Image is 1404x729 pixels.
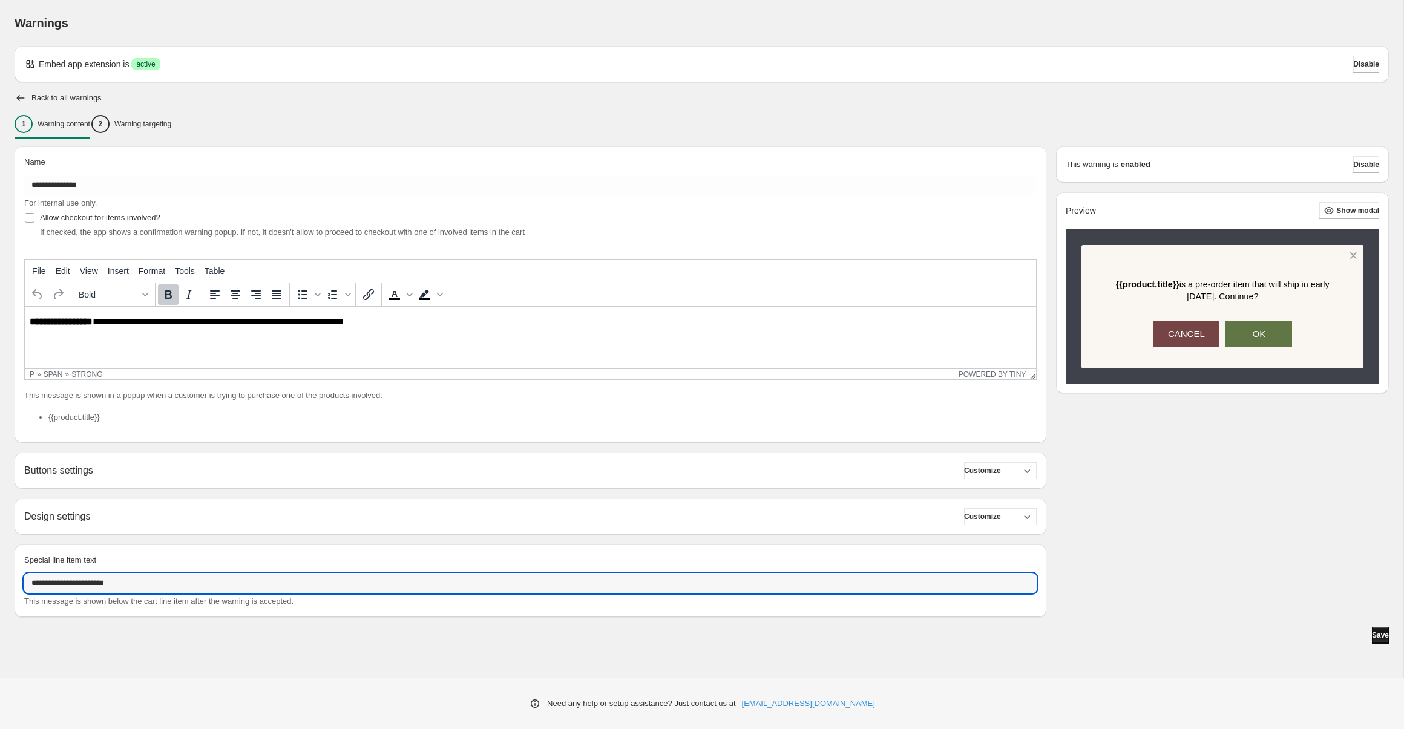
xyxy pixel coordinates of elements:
div: Numbered list [323,284,353,305]
span: Disable [1353,59,1379,69]
button: Align center [225,284,246,305]
div: Text color [384,284,415,305]
div: » [37,370,41,379]
strong: enabled [1121,159,1150,171]
span: Customize [964,512,1001,521]
button: Save [1372,627,1389,644]
a: Powered by Tiny [959,370,1026,379]
span: active [136,59,155,69]
span: Show modal [1336,206,1379,215]
div: p [30,370,34,379]
span: Insert [108,266,129,276]
button: Undo [27,284,48,305]
button: Align right [246,284,266,305]
div: Resize [1026,369,1036,379]
button: Redo [48,284,68,305]
span: Save [1372,630,1389,640]
p: This warning is [1066,159,1118,171]
span: Warnings [15,16,68,30]
span: Name [24,157,45,166]
span: Disable [1353,160,1379,169]
span: If checked, the app shows a confirmation warning popup. If not, it doesn't allow to proceed to ch... [40,227,525,237]
p: Warning targeting [114,119,171,129]
button: Bold [158,284,179,305]
button: 2Warning targeting [91,111,171,137]
span: File [32,266,46,276]
button: Justify [266,284,287,305]
span: This message is shown below the cart line item after the warning is accepted. [24,597,294,606]
h2: Preview [1066,206,1096,216]
button: Italic [179,284,199,305]
span: Edit [56,266,70,276]
button: OK [1225,321,1292,347]
iframe: Rich Text Area [25,307,1036,368]
h2: Buttons settings [24,465,93,476]
div: 2 [91,115,110,133]
div: strong [71,370,102,379]
h2: Design settings [24,511,90,522]
li: {{product.title}} [48,411,1037,423]
p: Warning content [38,119,90,129]
button: Show modal [1319,202,1379,219]
span: Table [205,266,225,276]
div: span [44,370,63,379]
span: View [80,266,98,276]
span: Special line item text [24,555,96,564]
button: Insert/edit link [358,284,379,305]
strong: {{product.title}} [1116,280,1179,289]
div: 1 [15,115,33,133]
button: Customize [964,508,1037,525]
button: Disable [1353,156,1379,173]
button: Align left [205,284,225,305]
button: CANCEL [1153,321,1219,347]
button: 1Warning content [15,111,90,137]
h2: Back to all warnings [31,93,102,103]
div: » [65,370,70,379]
p: This message is shown in a popup when a customer is trying to purchase one of the products involved: [24,390,1037,402]
div: Background color [415,284,445,305]
span: Tools [175,266,195,276]
p: Embed app extension is [39,58,129,70]
span: For internal use only. [24,198,97,208]
button: Disable [1353,56,1379,73]
span: is a pre-order item that will ship in early [DATE]. Continue? [1116,280,1330,301]
span: Bold [79,290,138,299]
span: Customize [964,466,1001,476]
button: Customize [964,462,1037,479]
span: Allow checkout for items involved? [40,213,160,222]
button: Formats [74,284,153,305]
span: Format [139,266,165,276]
div: Bullet list [292,284,323,305]
a: [EMAIL_ADDRESS][DOMAIN_NAME] [742,698,875,710]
